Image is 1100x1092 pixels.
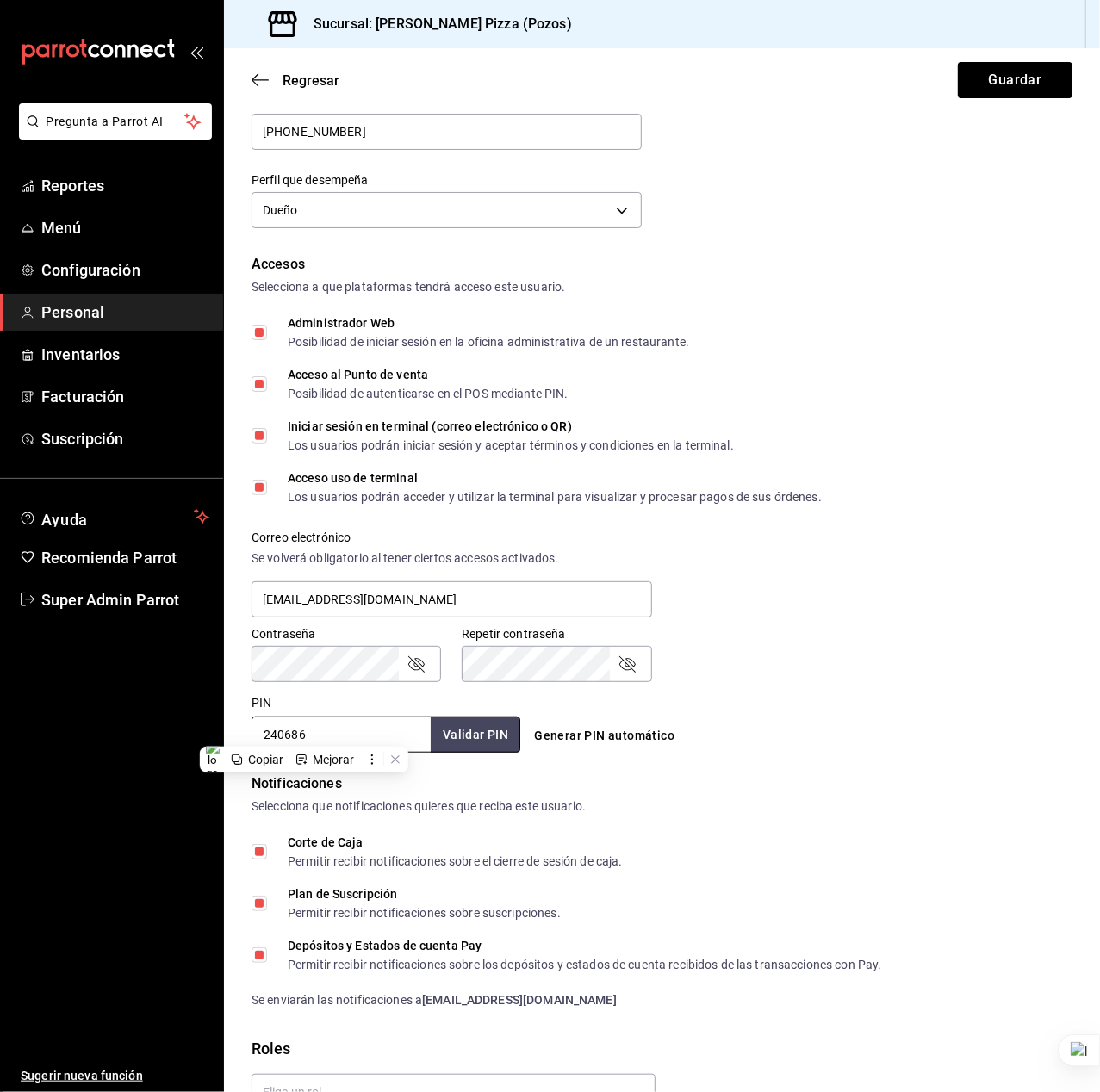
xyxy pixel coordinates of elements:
[283,72,339,89] span: Regresar
[252,532,652,544] label: Correo electrónico
[252,254,1072,275] div: Accesos
[288,420,734,432] div: Iniciar sesión en terminal (correo electrónico o QR)
[252,72,339,89] button: Regresar
[288,336,689,348] div: Posibilidad de iniciar sesión en la oficina administrativa de un restaurante.
[958,62,1072,98] button: Guardar
[252,698,271,710] label: PIN
[252,549,652,568] div: Se volverá obligatorio al tener ciertos accesos activados.
[252,797,1072,816] div: Selecciona que notificaciones quieres que reciba este usuario.
[252,991,1072,1009] div: Se enviarán las notificaciones a
[288,836,623,848] div: Corte de Caja
[41,174,209,197] span: Reportes
[288,940,882,952] div: Depósitos y Estados de cuenta Pay
[617,654,637,674] button: passwordField
[288,369,569,381] div: Acceso al Punto de venta
[252,1037,1072,1060] div: Roles
[41,343,209,366] span: Inventarios
[252,278,1072,296] div: Selecciona a que plataformas tendrá acceso este usuario.
[300,14,572,34] h3: Sucursal: [PERSON_NAME] Pizza (Pozos)
[406,654,426,674] button: passwordField
[252,175,642,187] label: Perfil que desempeña
[288,472,822,484] div: Acceso uso de terminal
[252,629,441,641] label: Contraseña
[41,427,209,450] span: Suscripción
[21,1067,209,1085] span: Sugerir nueva función
[252,717,431,753] input: 3 a 6 dígitos
[288,959,882,971] div: Permitir recibir notificaciones sobre los depósitos y estados de cuenta recibidos de las transacc...
[41,301,209,324] span: Personal
[41,588,209,611] span: Super Admin Parrot
[47,113,185,131] span: Pregunta a Parrot AI
[41,258,209,282] span: Configuración
[288,317,689,329] div: Administrador Web
[41,506,187,527] span: Ayuda
[252,773,1072,794] div: Notificaciones
[288,439,734,451] div: Los usuarios podrán iniciar sesión y aceptar términos y condiciones en la terminal.
[41,546,209,569] span: Recomienda Parrot
[288,855,623,867] div: Permitir recibir notificaciones sobre el cierre de sesión de caja.
[288,888,561,900] div: Plan de Suscripción
[288,907,561,919] div: Permitir recibir notificaciones sobre suscripciones.
[190,45,203,59] button: open_drawer_menu
[41,216,209,239] span: Menú
[288,388,569,400] div: Posibilidad de autenticarse en el POS mediante PIN.
[462,629,651,641] label: Repetir contraseña
[12,125,212,143] a: Pregunta a Parrot AI
[288,491,822,503] div: Los usuarios podrán acceder y utilizar la terminal para visualizar y procesar pagos de sus órdenes.
[19,103,212,140] button: Pregunta a Parrot AI
[252,192,642,228] div: Dueño
[41,385,209,408] span: Facturación
[422,993,617,1007] strong: [EMAIL_ADDRESS][DOMAIN_NAME]
[527,720,681,752] button: Generar PIN automático
[431,717,520,753] button: Validar PIN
